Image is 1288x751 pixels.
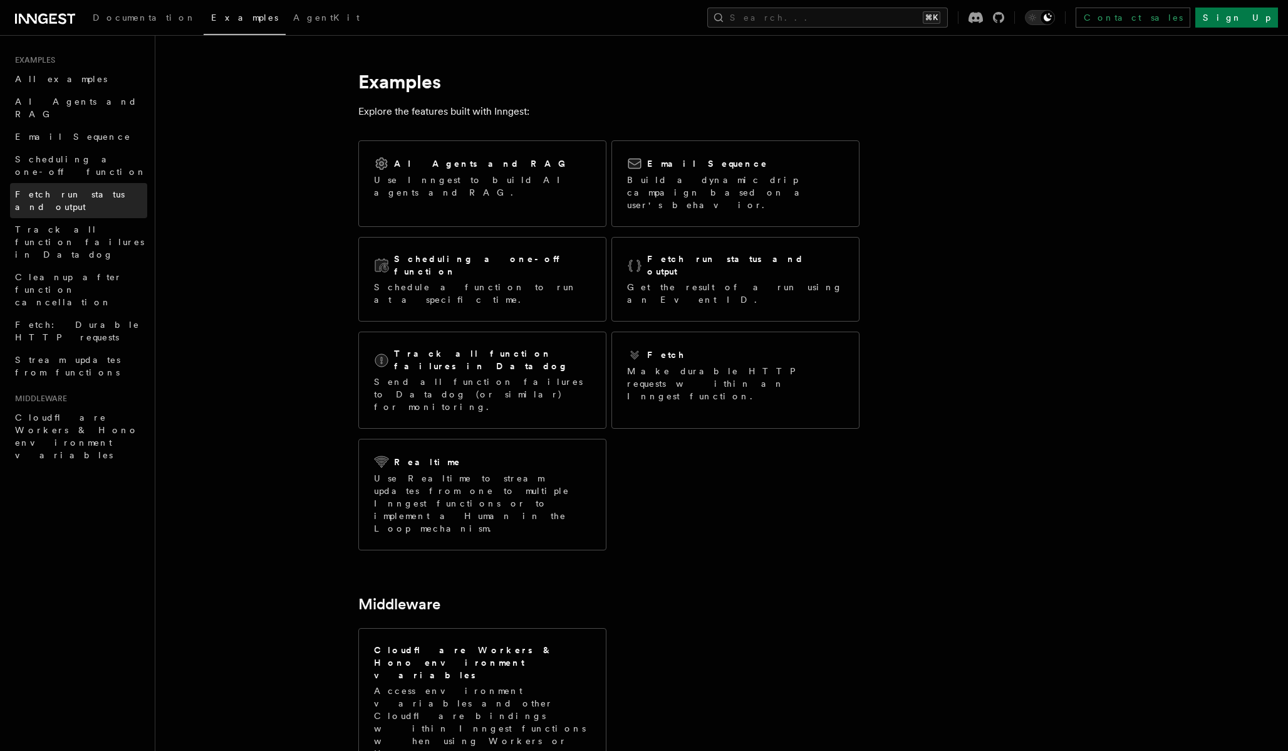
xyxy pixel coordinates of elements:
[10,218,147,266] a: Track all function failures in Datadog
[374,281,591,306] p: Schedule a function to run at a specific time.
[358,140,606,227] a: AI Agents and RAGUse Inngest to build AI agents and RAG.
[647,349,685,361] h2: Fetch
[286,4,367,34] a: AgentKit
[10,125,147,148] a: Email Sequence
[15,355,120,377] span: Stream updates from functions
[15,412,138,460] span: Cloudflare Workers & Hono environment variables
[627,281,844,306] p: Get the result of a run using an Event ID.
[10,90,147,125] a: AI Agents and RAG
[707,8,948,28] button: Search...⌘K
[358,70,860,93] h1: Examples
[211,13,278,23] span: Examples
[627,365,844,402] p: Make durable HTTP requests within an Inngest function.
[15,132,131,142] span: Email Sequence
[10,406,147,466] a: Cloudflare Workers & Hono environment variables
[358,103,860,120] p: Explore the features built with Inngest:
[15,320,140,342] span: Fetch: Durable HTTP requests
[15,74,107,84] span: All examples
[10,313,147,349] a: Fetch: Durable HTTP requests
[627,174,844,211] p: Build a dynamic drip campaign based on a user's behavior.
[374,472,591,535] p: Use Realtime to stream updates from one to multiple Inngest functions or to implement a Human in ...
[15,97,137,119] span: AI Agents and RAG
[374,376,591,413] p: Send all function failures to Datadog (or similar) for monitoring.
[10,349,147,384] a: Stream updates from functions
[611,332,860,429] a: FetchMake durable HTTP requests within an Inngest function.
[1195,8,1278,28] a: Sign Up
[358,596,440,613] a: Middleware
[394,456,461,468] h2: Realtime
[15,154,147,177] span: Scheduling a one-off function
[374,644,591,681] h2: Cloudflare Workers & Hono environment variables
[611,237,860,322] a: Fetch run status and outputGet the result of a run using an Event ID.
[15,272,122,307] span: Cleanup after function cancellation
[394,253,591,278] h2: Scheduling a one-off function
[1076,8,1190,28] a: Contact sales
[358,332,606,429] a: Track all function failures in DatadogSend all function failures to Datadog (or similar) for moni...
[10,148,147,183] a: Scheduling a one-off function
[15,189,125,212] span: Fetch run status and output
[10,266,147,313] a: Cleanup after function cancellation
[611,140,860,227] a: Email SequenceBuild a dynamic drip campaign based on a user's behavior.
[923,11,940,24] kbd: ⌘K
[85,4,204,34] a: Documentation
[204,4,286,35] a: Examples
[93,13,196,23] span: Documentation
[358,439,606,550] a: RealtimeUse Realtime to stream updates from one to multiple Inngest functions or to implement a H...
[358,237,606,322] a: Scheduling a one-off functionSchedule a function to run at a specific time.
[394,347,591,372] h2: Track all function failures in Datadog
[647,253,844,278] h2: Fetch run status and output
[10,55,55,65] span: Examples
[10,68,147,90] a: All examples
[647,157,768,170] h2: Email Sequence
[374,174,591,199] p: Use Inngest to build AI agents and RAG.
[1025,10,1055,25] button: Toggle dark mode
[10,394,67,404] span: Middleware
[394,157,572,170] h2: AI Agents and RAG
[293,13,360,23] span: AgentKit
[10,183,147,218] a: Fetch run status and output
[15,224,144,260] span: Track all function failures in Datadog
